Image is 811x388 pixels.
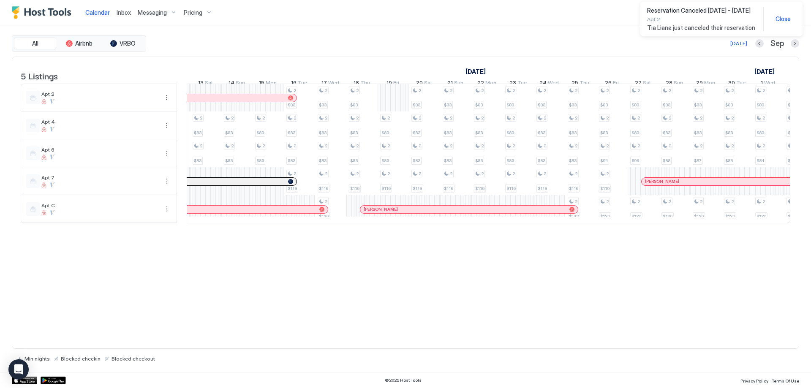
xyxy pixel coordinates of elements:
[294,115,296,121] span: 2
[725,102,733,108] span: $83
[757,214,766,219] span: $130
[539,79,547,88] span: 24
[387,143,390,149] span: 2
[694,214,704,219] span: $130
[21,69,58,82] span: 5 Listings
[569,130,577,136] span: $83
[637,143,640,149] span: 2
[41,119,158,125] span: Apt 4
[506,130,514,136] span: $83
[200,143,202,149] span: 2
[161,204,171,214] button: More options
[205,79,213,88] span: Sat
[647,7,757,14] span: Reservation Canceled [DATE] - [DATE]
[475,158,483,163] span: $83
[354,79,359,88] span: 18
[85,9,110,16] span: Calendar
[288,102,295,108] span: $83
[730,40,747,47] div: [DATE]
[12,6,75,19] a: Host Tools Logo
[41,147,158,153] span: Apt 6
[731,199,734,204] span: 2
[512,171,515,176] span: 2
[288,130,295,136] span: $83
[575,171,577,176] span: 2
[647,16,757,22] span: Apt 2
[161,120,171,130] div: menu
[444,102,452,108] span: $83
[600,158,608,163] span: $94
[381,186,391,191] span: $116
[475,102,483,108] span: $83
[447,79,453,88] span: 21
[58,38,100,49] button: Airbnb
[414,78,434,90] a: September 20, 2025
[759,78,777,90] a: October 1, 2025
[419,88,421,93] span: 2
[161,120,171,130] button: More options
[200,115,202,121] span: 2
[569,214,579,219] span: $142
[757,130,764,136] span: $83
[257,78,279,90] a: September 15, 2025
[225,158,233,163] span: $83
[544,143,546,149] span: 2
[386,79,392,88] span: 19
[538,186,547,191] span: $116
[485,79,496,88] span: Mon
[669,143,671,149] span: 2
[762,143,765,149] span: 2
[319,102,327,108] span: $83
[319,158,327,163] span: $83
[762,88,765,93] span: 2
[731,115,734,121] span: 2
[538,130,545,136] span: $83
[762,115,765,121] span: 2
[569,102,577,108] span: $83
[635,79,642,88] span: 27
[256,130,264,136] span: $83
[569,186,578,191] span: $116
[194,130,201,136] span: $83
[669,199,671,204] span: 2
[161,176,171,186] button: More options
[481,143,484,149] span: 2
[791,39,799,48] button: Next month
[517,79,527,88] span: Tue
[481,115,484,121] span: 2
[413,158,420,163] span: $83
[736,79,746,88] span: Tue
[725,130,733,136] span: $83
[548,79,559,88] span: Wed
[291,79,297,88] span: 16
[606,171,609,176] span: 2
[41,377,66,384] a: Google Play Store
[294,88,296,93] span: 2
[325,115,327,121] span: 2
[600,214,610,219] span: $130
[12,377,37,384] div: App Store
[445,78,465,90] a: September 21, 2025
[605,79,612,88] span: 26
[637,115,640,121] span: 2
[506,186,516,191] span: $116
[161,176,171,186] div: menu
[41,91,158,97] span: Apt 2
[694,78,717,90] a: September 29, 2025
[444,158,452,163] span: $83
[669,115,671,121] span: 2
[444,130,452,136] span: $83
[198,79,204,88] span: 13
[694,102,702,108] span: $83
[289,78,309,90] a: September 16, 2025
[569,158,577,163] span: $83
[740,376,768,385] a: Privacy Policy
[463,65,488,78] a: September 1, 2025
[450,171,452,176] span: 2
[740,378,768,383] span: Privacy Policy
[319,130,327,136] span: $83
[351,78,372,90] a: September 18, 2025
[731,88,734,93] span: 2
[350,130,358,136] span: $83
